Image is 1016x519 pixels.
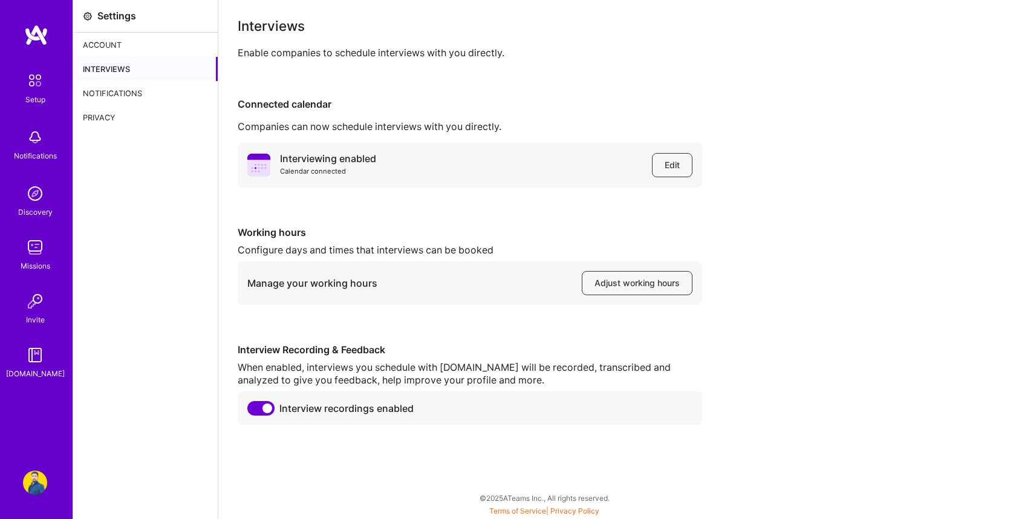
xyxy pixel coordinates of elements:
[22,68,48,93] img: setup
[73,105,218,129] div: Privacy
[238,361,702,387] div: When enabled, interviews you schedule with [DOMAIN_NAME] will be recorded, transcribed and analyz...
[26,313,45,326] div: Invite
[238,226,702,239] div: Working hours
[20,471,50,495] a: User Avatar
[73,33,218,57] div: Account
[18,206,53,218] div: Discovery
[238,120,997,133] div: Companies can now schedule interviews with you directly.
[550,506,599,515] a: Privacy Policy
[247,277,377,290] div: Manage your working hours
[489,506,546,515] a: Terms of Service
[665,159,680,171] span: Edit
[73,483,1016,513] div: © 2025 ATeams Inc., All rights reserved.
[238,98,997,111] div: Connected calendar
[25,93,45,106] div: Setup
[73,81,218,105] div: Notifications
[23,235,47,259] img: teamwork
[23,343,47,367] img: guide book
[21,259,50,272] div: Missions
[238,344,702,356] div: Interview Recording & Feedback
[238,47,997,59] div: Enable companies to schedule interviews with you directly.
[238,19,997,32] div: Interviews
[280,152,376,165] div: Interviewing enabled
[6,367,65,380] div: [DOMAIN_NAME]
[23,471,47,495] img: User Avatar
[489,506,599,515] span: |
[594,277,680,289] span: Adjust working hours
[83,11,93,21] i: icon Settings
[23,181,47,206] img: discovery
[14,149,57,162] div: Notifications
[24,24,48,46] img: logo
[247,154,270,177] i: icon PurpleCalendar
[652,153,692,177] button: Edit
[280,165,376,178] div: Calendar connected
[238,244,702,256] div: Configure days and times that interviews can be booked
[23,125,47,149] img: bell
[582,271,692,295] button: Adjust working hours
[23,289,47,313] img: Invite
[97,10,136,22] div: Settings
[73,57,218,81] div: Interviews
[279,402,414,415] span: Interview recordings enabled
